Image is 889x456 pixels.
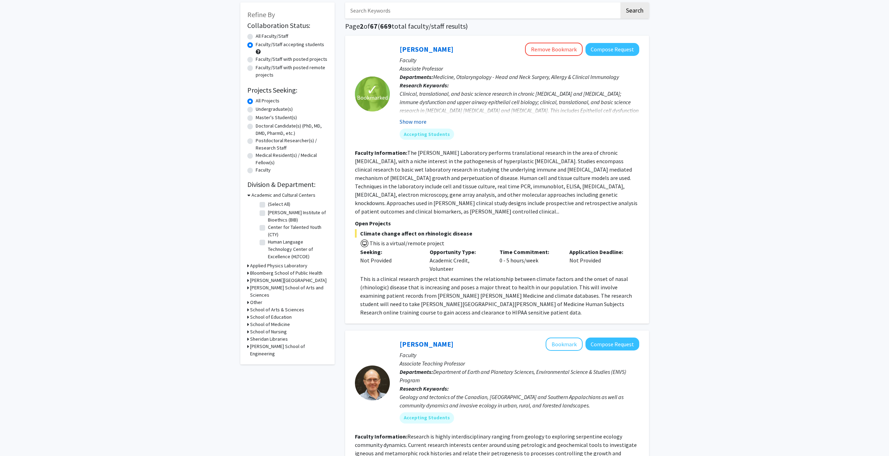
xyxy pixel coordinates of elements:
[250,262,307,269] h3: Applied Physics Laboratory
[250,313,292,321] h3: School of Education
[345,2,619,19] input: Search Keywords
[366,86,378,93] span: ✓
[546,338,583,351] button: Add Jerry Burgess to Bookmarks
[380,22,392,30] span: 669
[252,191,315,199] h3: Academic and Cultural Centers
[400,393,639,410] div: Geology and tectonics of the Canadian, [GEOGRAPHIC_DATA] and Southern Appalachians as well as com...
[400,412,454,424] mat-chip: Accepting Students
[400,368,433,375] b: Departments:
[256,137,328,152] label: Postdoctoral Researcher(s) / Research Staff
[247,180,328,189] h2: Division & Department:
[400,385,449,392] b: Research Keywords:
[585,43,639,56] button: Compose Request to Jean Kim
[256,152,328,166] label: Medical Resident(s) / Medical Fellow(s)
[400,45,453,53] a: [PERSON_NAME]
[268,209,326,224] label: [PERSON_NAME] Institute of Bioethics (BIB)
[256,106,293,113] label: Undergraduate(s)
[400,351,639,359] p: Faculty
[355,149,637,215] fg-read-more: The [PERSON_NAME] Laboratory performs translational research in the area of chronic [MEDICAL_DATA...
[355,219,639,227] p: Open Projects
[585,338,639,350] button: Compose Request to Jerry Burgess
[400,368,626,384] span: Department of Earth and Planetary Sciences, Environmental Science & Studies (ENVS) Program
[400,56,639,64] p: Faculty
[369,240,444,247] span: This is a virtual/remote project
[256,114,297,121] label: Master's Student(s)
[256,97,279,104] label: All Projects
[250,335,288,343] h3: Sheridan Libraries
[247,21,328,30] h2: Collaboration Status:
[5,425,30,451] iframe: Chat
[247,10,275,19] span: Refine By
[345,22,649,30] h1: Page of ( total faculty/staff results)
[400,64,639,73] p: Associate Professor
[357,93,388,102] span: Bookmarked
[360,22,364,30] span: 2
[360,248,420,256] p: Seeking:
[250,277,327,284] h3: [PERSON_NAME][GEOGRAPHIC_DATA]
[360,256,420,265] div: Not Provided
[256,32,288,40] label: All Faculty/Staff
[247,86,328,94] h2: Projects Seeking:
[564,248,634,273] div: Not Provided
[355,229,639,238] span: Climate change affect on rhinologic disease
[250,284,328,299] h3: [PERSON_NAME] School of Arts and Sciences
[256,41,324,48] label: Faculty/Staff accepting students
[400,117,427,126] button: Show more
[250,321,290,328] h3: School of Medicine
[433,73,619,80] span: Medicine, Otolaryngology - Head and Neck Surgery, Allergy & Clinical Immunology
[256,64,328,79] label: Faculty/Staff with posted remote projects
[250,328,287,335] h3: School of Nursing
[268,238,326,260] label: Human Language Technology Center of Excellence (HLTCOE)
[569,248,629,256] p: Application Deadline:
[430,248,489,256] p: Opportunity Type:
[256,122,328,137] label: Doctoral Candidate(s) (PhD, MD, DMD, PharmD, etc.)
[400,359,639,368] p: Associate Teaching Professor
[400,89,639,131] div: Clinical, translational, and basic science research in chronic [MEDICAL_DATA] and [MEDICAL_DATA];...
[400,73,433,80] b: Departments:
[400,129,454,140] mat-chip: Accepting Students
[494,248,564,273] div: 0 - 5 hours/week
[355,149,407,156] b: Faculty Information:
[250,299,262,306] h3: Other
[250,343,328,357] h3: [PERSON_NAME] School of Engineering
[500,248,559,256] p: Time Commitment:
[400,340,453,348] a: [PERSON_NAME]
[424,248,494,273] div: Academic Credit, Volunteer
[400,82,449,89] b: Research Keywords:
[525,43,583,56] button: Remove Bookmark
[256,166,271,174] label: Faculty
[620,2,649,19] button: Search
[370,22,378,30] span: 67
[268,201,290,208] label: (Select All)
[256,56,327,63] label: Faculty/Staff with posted projects
[250,269,322,277] h3: Bloomberg School of Public Health
[268,224,326,238] label: Center for Talented Youth (CTY)
[360,275,639,317] p: This is a clinical research project that examines the relationship between climate factors and th...
[355,433,407,440] b: Faculty Information:
[250,306,304,313] h3: School of Arts & Sciences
